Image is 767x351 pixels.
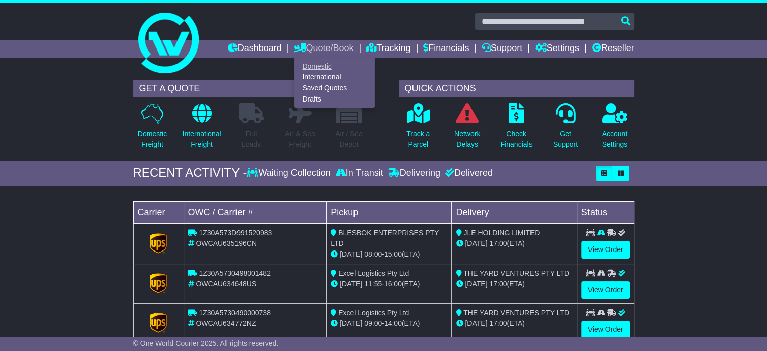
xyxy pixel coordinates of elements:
[465,319,487,327] span: [DATE]
[581,281,630,299] a: View Order
[150,313,167,333] img: GetCarrierServiceLogo
[501,129,533,150] p: Check Financials
[463,269,569,277] span: THE YARD VENTURES PTY LTD
[294,72,374,83] a: International
[327,201,452,223] td: Pickup
[489,280,507,288] span: 17:00
[454,103,481,156] a: NetworkDelays
[340,319,362,327] span: [DATE]
[331,229,439,247] span: BLESBOK ENTERPRISES PTY LTD
[335,129,363,150] p: Air / Sea Depot
[577,201,634,223] td: Status
[465,280,487,288] span: [DATE]
[364,250,382,258] span: 08:00
[333,168,386,179] div: In Transit
[182,129,221,150] p: International Freight
[150,273,167,293] img: GetCarrierServiceLogo
[456,238,572,249] div: (ETA)
[489,319,507,327] span: 17:00
[150,233,167,254] img: GetCarrierServiceLogo
[456,318,572,329] div: (ETA)
[406,103,430,156] a: Track aParcel
[592,40,634,58] a: Reseller
[196,319,256,327] span: OWCAU634772NZ
[443,168,493,179] div: Delivered
[602,129,628,150] p: Account Settings
[133,166,247,180] div: RECENT ACTIVITY -
[463,229,540,237] span: JLE HOLDING LIMITED
[399,80,634,97] div: QUICK ACTIONS
[294,40,353,58] a: Quote/Book
[133,201,184,223] td: Carrier
[247,168,333,179] div: Waiting Collection
[500,103,533,156] a: CheckFinancials
[465,239,487,247] span: [DATE]
[553,129,578,150] p: Get Support
[456,279,572,289] div: (ETA)
[199,269,270,277] span: 1Z30A5730498001482
[364,280,382,288] span: 11:55
[196,280,256,288] span: OWCAU634648US
[294,61,374,72] a: Domestic
[182,103,221,156] a: InternationalFreight
[196,239,257,247] span: OWCAU635196CN
[137,103,167,156] a: DomesticFreight
[340,250,362,258] span: [DATE]
[331,318,447,329] div: - (ETA)
[384,280,402,288] span: 16:00
[199,229,272,237] span: 1Z30A573D991520983
[285,129,315,150] p: Air & Sea Freight
[133,339,279,347] span: © One World Courier 2025. All rights reserved.
[228,40,282,58] a: Dashboard
[294,58,375,108] div: Quote/Book
[384,319,402,327] span: 14:00
[340,280,362,288] span: [DATE]
[482,40,522,58] a: Support
[294,83,374,94] a: Saved Quotes
[184,201,327,223] td: OWC / Carrier #
[423,40,469,58] a: Financials
[452,201,577,223] td: Delivery
[581,321,630,338] a: View Order
[338,269,409,277] span: Excel Logistics Pty Ltd
[602,103,628,156] a: AccountSettings
[535,40,579,58] a: Settings
[463,309,569,317] span: THE YARD VENTURES PTY LTD
[406,129,430,150] p: Track a Parcel
[384,250,402,258] span: 15:00
[386,168,443,179] div: Delivering
[294,93,374,105] a: Drafts
[239,129,264,150] p: Full Loads
[338,309,409,317] span: Excel Logistics Pty Ltd
[133,80,369,97] div: GET A QUOTE
[364,319,382,327] span: 09:00
[454,129,480,150] p: Network Delays
[366,40,410,58] a: Tracking
[489,239,507,247] span: 17:00
[138,129,167,150] p: Domestic Freight
[553,103,578,156] a: GetSupport
[199,309,270,317] span: 1Z30A5730490000738
[331,249,447,260] div: - (ETA)
[581,241,630,259] a: View Order
[331,279,447,289] div: - (ETA)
